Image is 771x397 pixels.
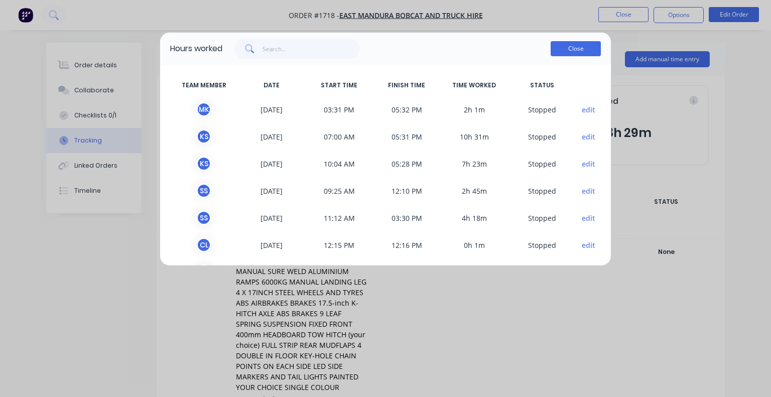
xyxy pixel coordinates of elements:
span: [DATE] [238,183,306,198]
span: [DATE] [238,210,306,225]
span: TIME WORKED [441,81,508,90]
div: C L [196,237,211,252]
button: edit [582,131,595,142]
div: S S [196,210,211,225]
span: 4h 18m [441,210,508,225]
span: 07:00 AM [305,129,373,144]
span: 0h 1m [441,237,508,252]
span: 03:31 PM [305,102,373,117]
span: 09:01 AM [305,264,373,280]
span: S topped [508,237,576,252]
span: [DATE] [238,129,306,144]
div: S S [196,183,211,198]
div: C L [196,264,211,280]
span: 10h 31m [441,129,508,144]
span: 12:10 PM [373,183,441,198]
span: 05:28 PM [373,156,441,171]
span: S topped [508,183,576,198]
button: edit [582,104,595,115]
span: [DATE] [238,264,306,280]
span: [DATE] [238,102,306,117]
button: edit [582,240,595,250]
span: 0h 0m [441,264,508,280]
div: Hours worked [170,43,222,55]
div: M K [196,102,211,117]
span: 11:12 AM [305,210,373,225]
span: 09:25 AM [305,183,373,198]
span: 2h 1m [441,102,508,117]
input: Search... [263,39,360,59]
span: [DATE] [238,237,306,252]
span: [DATE] [238,156,306,171]
span: S topped [508,210,576,225]
button: Close [551,41,601,56]
span: 09:02 AM [373,264,441,280]
span: 12:15 PM [305,237,373,252]
span: 05:31 PM [373,129,441,144]
span: 7h 23m [441,156,508,171]
div: K S [196,129,211,144]
span: S topped [508,264,576,280]
span: 03:30 PM [373,210,441,225]
span: 12:16 PM [373,237,441,252]
span: S topped [508,102,576,117]
span: S topped [508,129,576,144]
span: 05:32 PM [373,102,441,117]
span: TEAM MEMBER [170,81,238,90]
span: STATUS [508,81,576,90]
span: 10:04 AM [305,156,373,171]
span: START TIME [305,81,373,90]
button: edit [582,159,595,169]
div: K S [196,156,211,171]
button: edit [582,186,595,196]
span: S topped [508,156,576,171]
span: DATE [238,81,306,90]
button: edit [582,213,595,223]
span: FINISH TIME [373,81,441,90]
span: 2h 45m [441,183,508,198]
